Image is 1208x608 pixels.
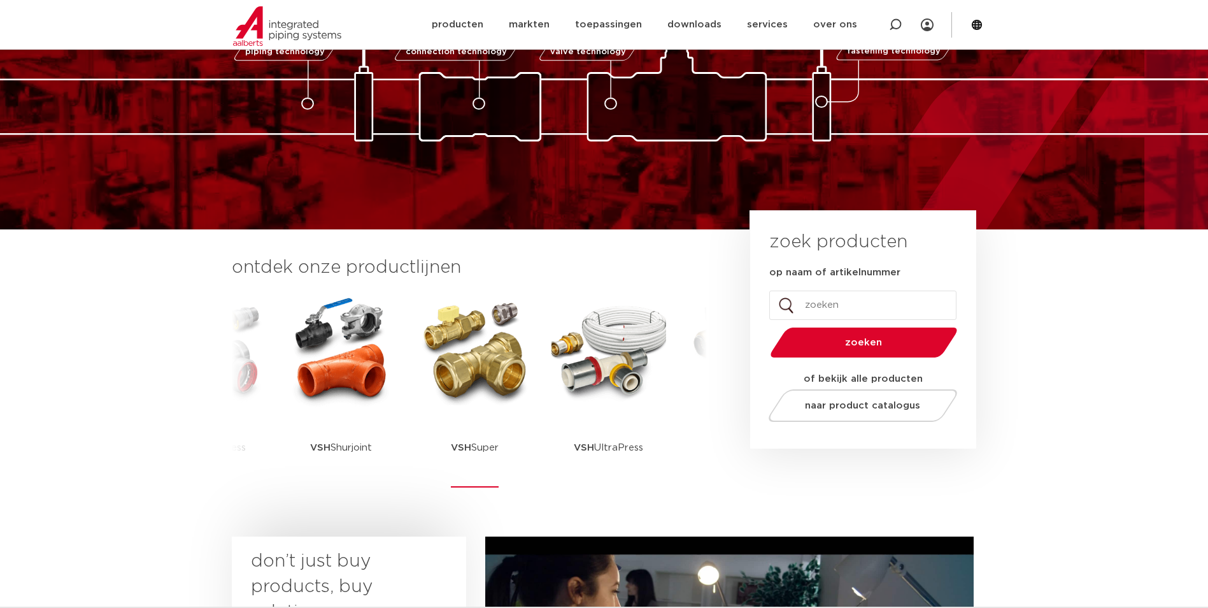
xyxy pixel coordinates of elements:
[847,48,941,56] span: fastening technology
[769,266,900,279] label: op naam of artikelnummer
[451,443,471,452] strong: VSH
[310,443,330,452] strong: VSH
[451,408,499,488] p: Super
[574,408,643,488] p: UltraPress
[769,229,907,255] h3: zoek producten
[550,48,626,56] span: valve technology
[765,326,962,359] button: zoeken
[769,291,956,320] input: zoeken
[405,48,506,56] span: connection technology
[805,401,920,410] span: naar product catalogus
[232,255,707,280] h3: ontdek onze productlijnen
[418,293,532,488] a: VSHSuper
[803,338,925,347] span: zoeken
[574,443,594,452] strong: VSH
[310,408,372,488] p: Shurjoint
[284,293,399,488] a: VSHShurjoint
[245,48,325,56] span: piping technology
[804,374,923,384] strong: of bekijk alle producten
[765,389,960,422] a: naar product catalogus
[551,293,666,488] a: VSHUltraPress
